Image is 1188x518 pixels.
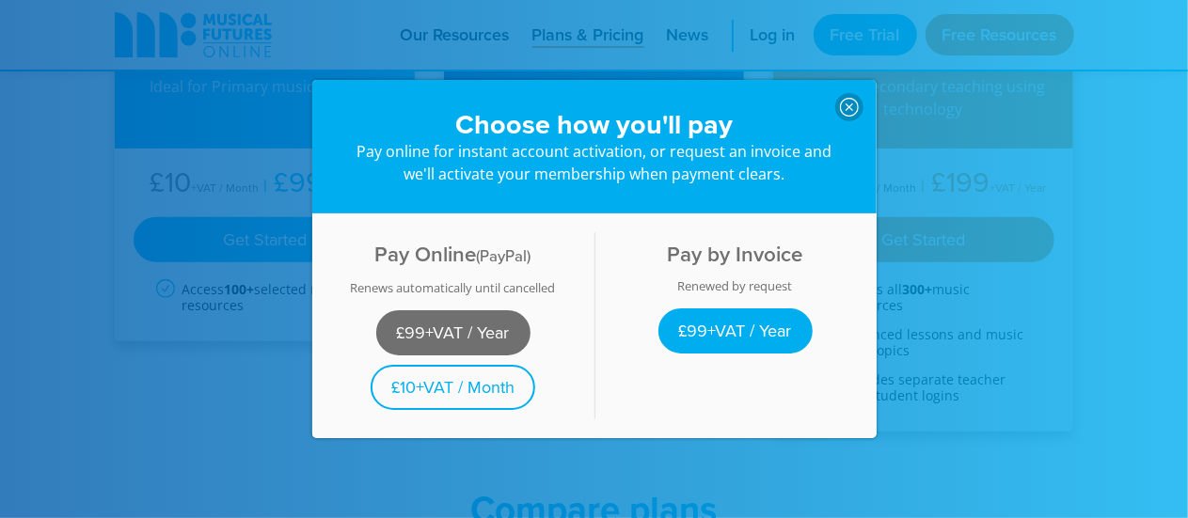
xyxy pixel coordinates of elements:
[606,242,865,267] h4: Pay by Invoice
[658,308,813,353] a: £99+VAT / Year
[350,140,839,185] p: Pay online for instant account activation, or request an invoice and we'll activate your membersh...
[324,280,583,295] div: Renews automatically until cancelled
[350,108,839,141] h3: Choose how you'll pay
[324,242,583,269] h4: Pay Online
[376,310,531,355] a: £99+VAT / Year
[477,244,531,267] span: (PayPal)
[371,365,535,410] a: £10+VAT / Month
[606,278,865,293] div: Renewed by request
